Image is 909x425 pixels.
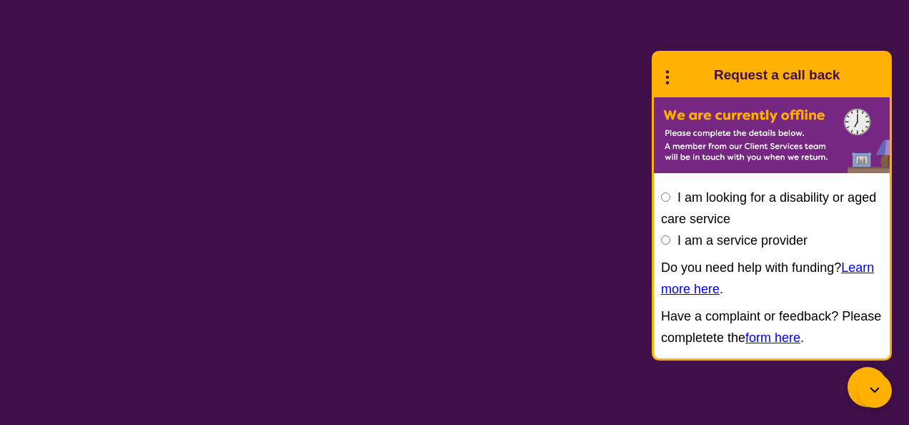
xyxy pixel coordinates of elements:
p: Do you need help with funding? . [661,257,883,300]
label: I am looking for a disability or aged care service [661,190,876,226]
p: Have a complaint or feedback? Please completete the . [661,306,883,348]
a: form here [745,331,800,345]
img: Karista offline chat form to request call back [654,97,890,173]
button: Channel Menu [848,367,888,407]
h1: Request a call back [714,64,840,86]
img: Karista [677,61,705,89]
label: I am a service provider [677,233,808,248]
